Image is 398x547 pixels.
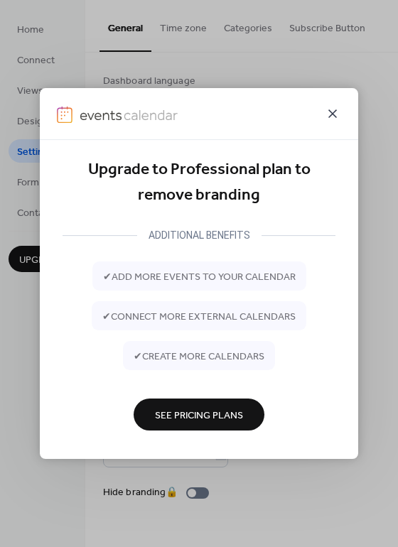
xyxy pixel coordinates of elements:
[57,107,72,124] img: logo-icon
[80,107,178,124] img: logo-type
[134,349,264,364] span: ✔ create more calendars
[63,157,335,209] div: Upgrade to Professional plan to remove branding
[103,269,296,284] span: ✔ add more events to your calendar
[134,399,264,430] button: See Pricing Plans
[137,227,262,244] div: ADDITIONAL BENEFITS
[102,309,296,324] span: ✔ connect more external calendars
[155,408,243,423] span: See Pricing Plans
